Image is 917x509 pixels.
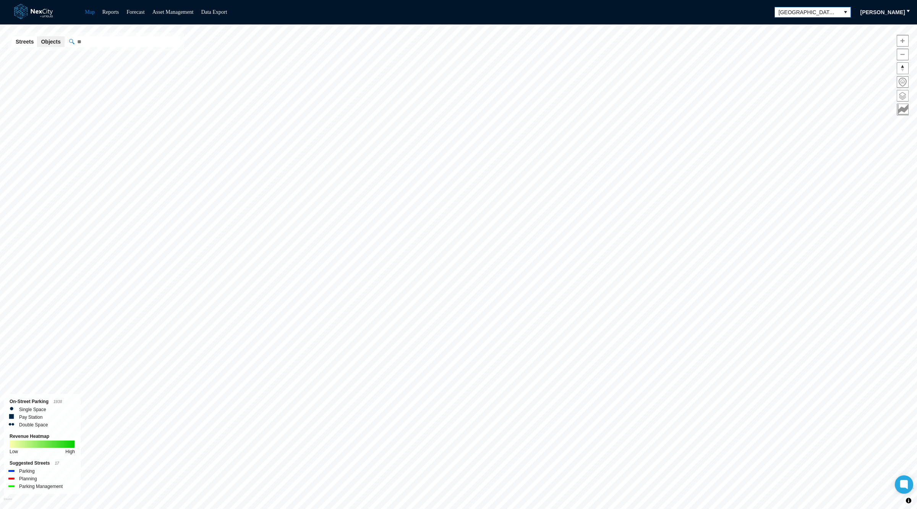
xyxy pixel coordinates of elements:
[16,38,34,46] span: Streets
[906,496,911,505] span: Toggle attribution
[19,406,46,413] label: Single Space
[10,398,75,406] div: On-Street Parking
[37,36,64,47] button: Objects
[19,483,63,490] label: Parking Management
[3,498,12,507] a: Mapbox homepage
[102,9,119,15] a: Reports
[904,496,913,505] button: Toggle attribution
[855,6,910,18] button: [PERSON_NAME]
[19,421,48,429] label: Double Space
[897,63,908,74] span: Reset bearing to north
[65,448,75,455] div: High
[55,461,59,465] span: 17
[10,459,75,467] div: Suggested Streets
[897,49,908,60] span: Zoom out
[897,76,909,88] button: Home
[41,38,60,46] span: Objects
[85,9,95,15] a: Map
[897,62,909,74] button: Reset bearing to north
[779,8,837,16] span: [GEOGRAPHIC_DATA][PERSON_NAME]
[201,9,227,15] a: Data Export
[126,9,144,15] a: Forecast
[10,441,75,448] img: revenue
[897,35,908,46] span: Zoom in
[12,36,37,47] button: Streets
[10,448,18,455] div: Low
[10,433,75,440] div: Revenue Heatmap
[19,467,35,475] label: Parking
[53,400,62,404] span: 1938
[860,8,905,16] span: [PERSON_NAME]
[897,90,909,102] button: Layers management
[19,413,42,421] label: Pay Station
[897,104,909,115] button: Key metrics
[841,7,851,17] button: select
[152,9,194,15] a: Asset Management
[897,49,909,60] button: Zoom out
[897,35,909,47] button: Zoom in
[19,475,37,483] label: Planning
